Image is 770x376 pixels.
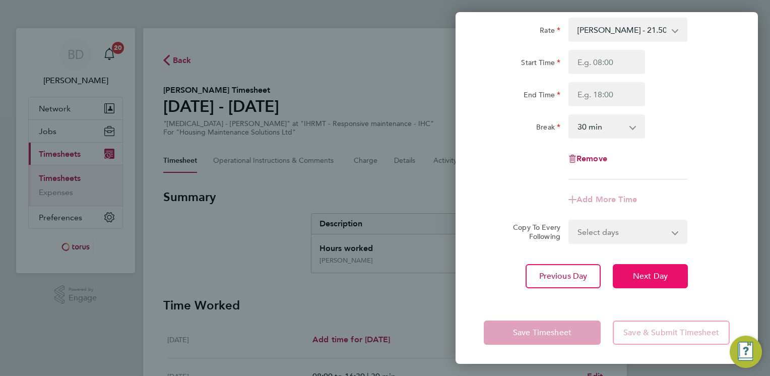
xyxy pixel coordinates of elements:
[633,271,668,281] span: Next Day
[730,336,762,368] button: Engage Resource Center
[576,154,607,163] span: Remove
[568,82,645,106] input: E.g. 18:00
[613,264,688,288] button: Next Day
[524,90,560,102] label: End Time
[536,122,560,135] label: Break
[526,264,601,288] button: Previous Day
[540,26,560,38] label: Rate
[568,155,607,163] button: Remove
[539,271,588,281] span: Previous Day
[505,223,560,241] label: Copy To Every Following
[521,58,560,70] label: Start Time
[568,50,645,74] input: E.g. 08:00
